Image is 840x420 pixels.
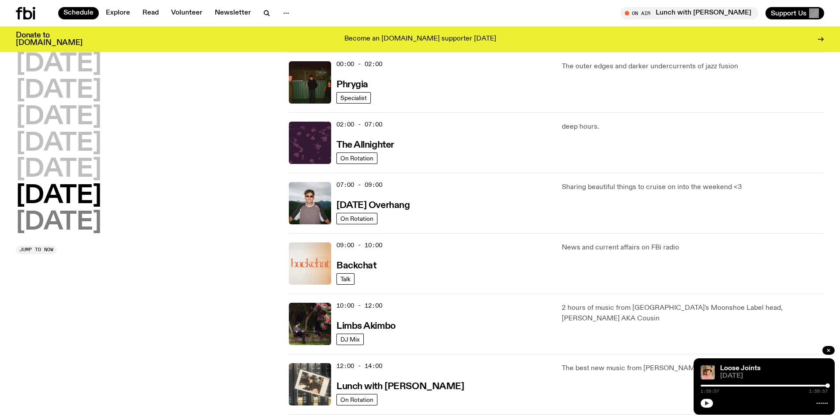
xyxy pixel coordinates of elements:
a: On Rotation [336,394,377,405]
button: Jump to now [16,245,57,254]
p: Sharing beautiful things to cruise on into the weekend <3 [562,182,824,193]
a: Backchat [336,260,376,271]
button: [DATE] [16,157,101,182]
img: A greeny-grainy film photo of Bela, John and Bindi at night. They are standing in a backyard on g... [289,61,331,104]
a: Explore [101,7,135,19]
a: [DATE] Overhang [336,199,410,210]
img: Jackson sits at an outdoor table, legs crossed and gazing at a black and brown dog also sitting a... [289,303,331,345]
a: Specialist [336,92,371,104]
span: 12:00 - 14:00 [336,362,382,370]
h3: Donate to [DOMAIN_NAME] [16,32,82,47]
p: 2 hours of music from [GEOGRAPHIC_DATA]'s Moonshoe Label head, [PERSON_NAME] AKA Cousin [562,303,824,324]
img: Harrie Hastings stands in front of cloud-covered sky and rolling hills. He's wearing sunglasses a... [289,182,331,224]
button: Support Us [765,7,824,19]
span: On Rotation [340,396,373,403]
a: Lunch with [PERSON_NAME] [336,380,464,391]
a: Read [137,7,164,19]
h3: Lunch with [PERSON_NAME] [336,382,464,391]
img: A polaroid of Ella Avni in the studio on top of the mixer which is also located in the studio. [289,363,331,405]
p: The outer edges and darker undercurrents of jazz fusion [562,61,824,72]
span: Talk [340,275,351,282]
h3: Phrygia [336,80,368,89]
a: Schedule [58,7,99,19]
a: Phrygia [336,78,368,89]
a: DJ Mix [336,334,364,345]
h3: Backchat [336,261,376,271]
a: Talk [336,273,355,285]
span: 07:00 - 09:00 [336,181,382,189]
a: Volunteer [166,7,208,19]
button: [DATE] [16,52,101,77]
span: Specialist [340,94,367,101]
button: On AirLunch with [PERSON_NAME] [620,7,758,19]
p: News and current affairs on FBi radio [562,242,824,253]
h3: Limbs Akimbo [336,322,396,331]
span: [DATE] [720,373,828,379]
img: Tyson stands in front of a paperbark tree wearing orange sunglasses, a suede bucket hat and a pin... [701,365,715,379]
a: On Rotation [336,152,377,164]
p: Become an [DOMAIN_NAME] supporter [DATE] [344,35,496,43]
span: Support Us [771,9,806,17]
a: Loose Joints [720,365,761,372]
span: Jump to now [19,247,53,252]
button: [DATE] [16,210,101,235]
button: [DATE] [16,184,101,208]
span: On Rotation [340,215,373,222]
button: [DATE] [16,131,101,156]
span: 10:00 - 12:00 [336,301,382,310]
span: DJ Mix [340,336,360,342]
span: 00:00 - 02:00 [336,60,382,68]
a: Newsletter [209,7,256,19]
span: 1:59:57 [701,389,719,394]
span: 02:00 - 07:00 [336,120,382,129]
h3: The Allnighter [336,141,394,150]
a: The Allnighter [336,139,394,150]
button: [DATE] [16,105,101,130]
span: On Rotation [340,155,373,161]
h3: [DATE] Overhang [336,201,410,210]
a: Limbs Akimbo [336,320,396,331]
button: [DATE] [16,78,101,103]
span: 1:59:57 [809,389,828,394]
p: deep hours. [562,122,824,132]
a: On Rotation [336,213,377,224]
p: The best new music from [PERSON_NAME], aus + beyond! [562,363,824,374]
span: 09:00 - 10:00 [336,241,382,249]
